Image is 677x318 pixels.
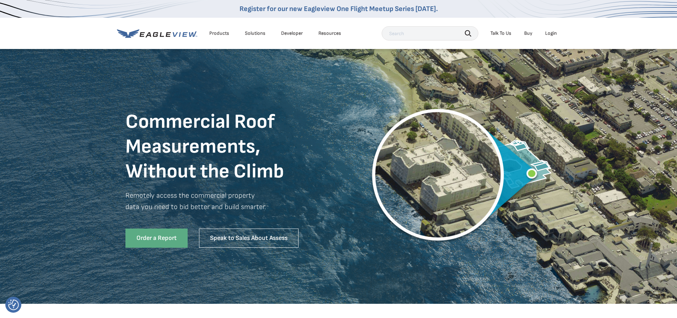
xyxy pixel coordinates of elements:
div: Products [209,30,229,37]
div: Solutions [245,30,265,37]
img: Revisit consent button [8,300,19,310]
a: Speak to Sales About Assess [199,229,299,248]
a: Buy [524,30,532,37]
a: Order a Report [125,229,188,248]
div: Resources [318,30,341,37]
a: Developer [281,30,303,37]
button: Consent Preferences [8,300,19,310]
a: Register for our new Eagleview One Flight Meetup Series [DATE]. [240,5,438,13]
p: Remotely access the commercial property data you need to bid better and build smarter. [125,190,339,223]
input: Search [382,26,478,40]
h1: Commercial Roof Measurements, Without the Climb [125,110,339,184]
div: Login [545,30,557,37]
div: Talk To Us [490,30,511,37]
